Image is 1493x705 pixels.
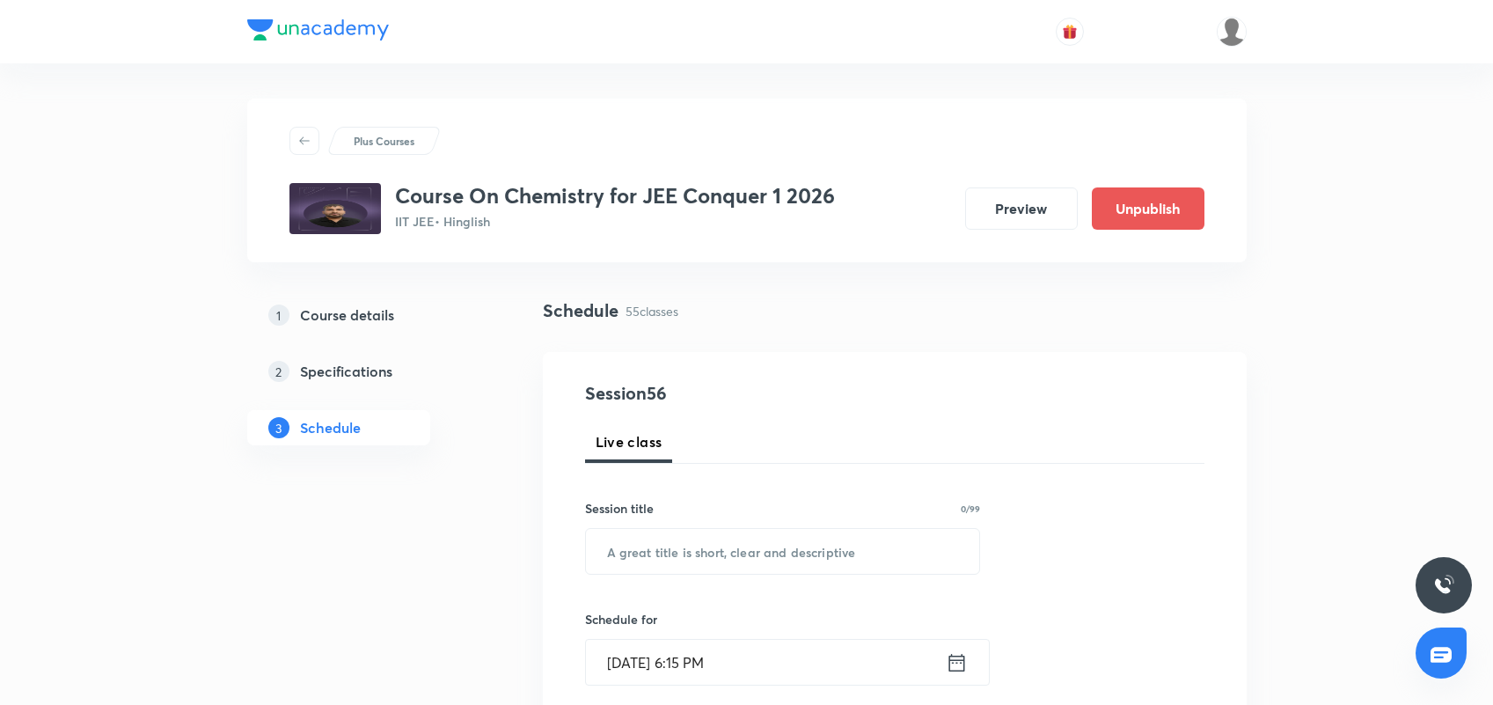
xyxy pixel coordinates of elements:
[1433,575,1454,596] img: ttu
[585,380,906,407] h4: Session 56
[268,361,289,382] p: 2
[1092,187,1204,230] button: Unpublish
[543,297,618,324] h4: Schedule
[268,305,289,326] p: 1
[395,183,835,209] h3: Course On Chemistry for JEE Conquer 1 2026
[300,417,361,438] h5: Schedule
[289,183,381,234] img: efe288a59410458cac6122c60a172225.jpg
[1056,18,1084,46] button: avatar
[268,417,289,438] p: 3
[965,187,1078,230] button: Preview
[354,133,414,149] p: Plus Courses
[1217,17,1247,47] img: Bhuwan Singh
[247,19,389,45] a: Company Logo
[585,610,981,628] h6: Schedule for
[586,529,980,574] input: A great title is short, clear and descriptive
[961,504,980,513] p: 0/99
[247,354,487,389] a: 2Specifications
[300,305,394,326] h5: Course details
[1062,24,1078,40] img: avatar
[585,499,654,518] h6: Session title
[395,212,835,231] p: IIT JEE • Hinglish
[626,302,678,320] p: 55 classes
[300,361,392,382] h5: Specifications
[596,431,662,452] span: Live class
[247,297,487,333] a: 1Course details
[247,19,389,40] img: Company Logo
